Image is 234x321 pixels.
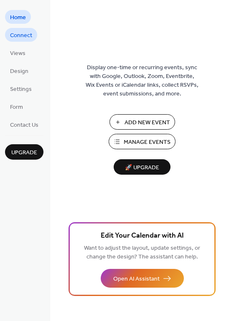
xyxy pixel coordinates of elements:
a: Views [5,46,31,60]
button: Upgrade [5,144,43,160]
span: Connect [10,31,32,40]
a: Connect [5,28,37,42]
span: Want to adjust the layout, update settings, or change the design? The assistant can help. [84,243,200,263]
span: Display one-time or recurring events, sync with Google, Outlook, Zoom, Eventbrite, Wix Events or ... [86,63,198,98]
a: Form [5,100,28,113]
a: Design [5,64,33,78]
button: Manage Events [109,134,175,149]
span: Contact Us [10,121,38,130]
button: 🚀 Upgrade [114,159,170,175]
span: Design [10,67,28,76]
span: Upgrade [11,148,37,157]
span: Manage Events [124,138,170,147]
a: Home [5,10,31,24]
span: Views [10,49,25,58]
span: Add New Event [125,118,170,127]
button: Add New Event [109,114,175,130]
button: Open AI Assistant [101,269,184,288]
span: Edit Your Calendar with AI [101,230,184,242]
span: Settings [10,85,32,94]
span: Home [10,13,26,22]
span: Open AI Assistant [113,275,160,283]
a: Contact Us [5,118,43,131]
span: 🚀 Upgrade [119,162,165,173]
a: Settings [5,82,37,95]
span: Form [10,103,23,112]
